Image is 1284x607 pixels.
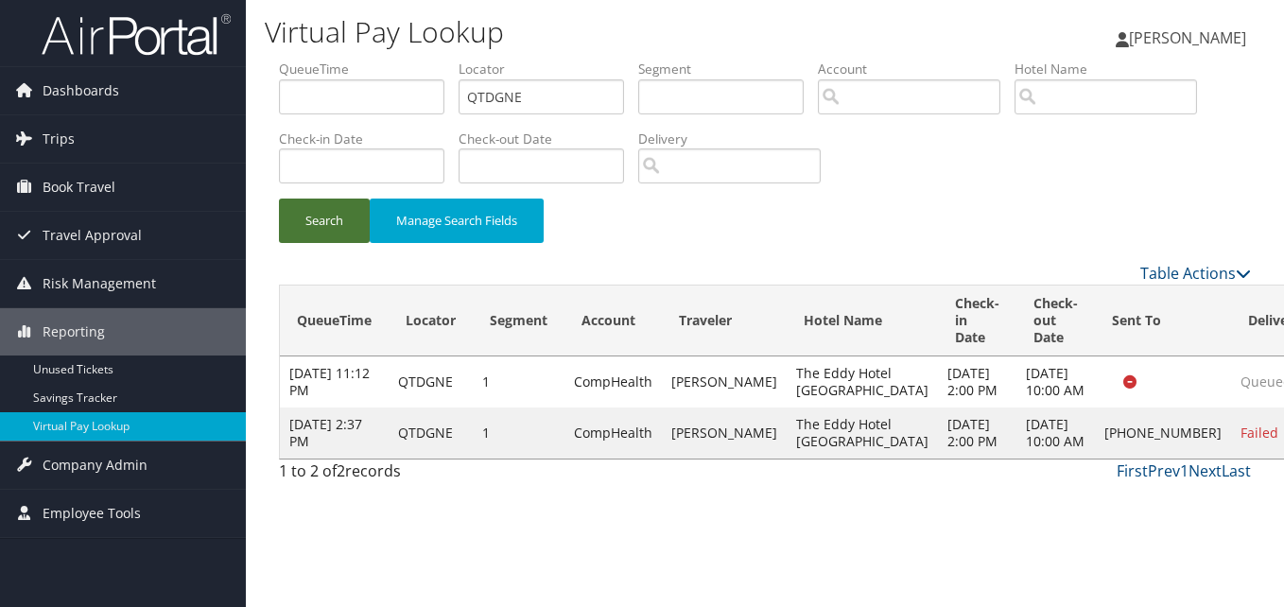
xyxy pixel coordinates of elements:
[938,286,1016,356] th: Check-in Date: activate to sort column ascending
[43,442,147,489] span: Company Admin
[787,408,938,459] td: The Eddy Hotel [GEOGRAPHIC_DATA]
[473,408,564,459] td: 1
[279,460,501,492] div: 1 to 2 of records
[370,199,544,243] button: Manage Search Fields
[43,260,156,307] span: Risk Management
[280,286,389,356] th: QueueTime: activate to sort column ascending
[265,12,931,52] h1: Virtual Pay Lookup
[43,490,141,537] span: Employee Tools
[43,212,142,259] span: Travel Approval
[818,60,1015,78] label: Account
[1016,286,1095,356] th: Check-out Date: activate to sort column ascending
[1148,460,1180,481] a: Prev
[337,460,345,481] span: 2
[787,286,938,356] th: Hotel Name: activate to sort column descending
[389,356,473,408] td: QTDGNE
[42,12,231,57] img: airportal-logo.png
[662,286,787,356] th: Traveler: activate to sort column ascending
[280,408,389,459] td: [DATE] 2:37 PM
[279,60,459,78] label: QueueTime
[43,67,119,114] span: Dashboards
[787,356,938,408] td: The Eddy Hotel [GEOGRAPHIC_DATA]
[938,408,1016,459] td: [DATE] 2:00 PM
[1180,460,1189,481] a: 1
[280,356,389,408] td: [DATE] 11:12 PM
[1095,286,1231,356] th: Sent To: activate to sort column ascending
[938,356,1016,408] td: [DATE] 2:00 PM
[662,356,787,408] td: [PERSON_NAME]
[389,286,473,356] th: Locator: activate to sort column ascending
[638,60,818,78] label: Segment
[279,199,370,243] button: Search
[1241,424,1278,442] span: Failed
[1222,460,1251,481] a: Last
[662,408,787,459] td: [PERSON_NAME]
[1015,60,1211,78] label: Hotel Name
[389,408,473,459] td: QTDGNE
[1095,408,1231,459] td: [PHONE_NUMBER]
[1129,27,1246,48] span: [PERSON_NAME]
[1140,263,1251,284] a: Table Actions
[1016,356,1095,408] td: [DATE] 10:00 AM
[473,356,564,408] td: 1
[564,356,662,408] td: CompHealth
[43,115,75,163] span: Trips
[459,130,638,148] label: Check-out Date
[279,130,459,148] label: Check-in Date
[459,60,638,78] label: Locator
[43,164,115,211] span: Book Travel
[43,308,105,356] span: Reporting
[564,408,662,459] td: CompHealth
[564,286,662,356] th: Account: activate to sort column ascending
[1189,460,1222,481] a: Next
[638,130,835,148] label: Delivery
[1116,9,1265,66] a: [PERSON_NAME]
[1117,460,1148,481] a: First
[1016,408,1095,459] td: [DATE] 10:00 AM
[473,286,564,356] th: Segment: activate to sort column ascending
